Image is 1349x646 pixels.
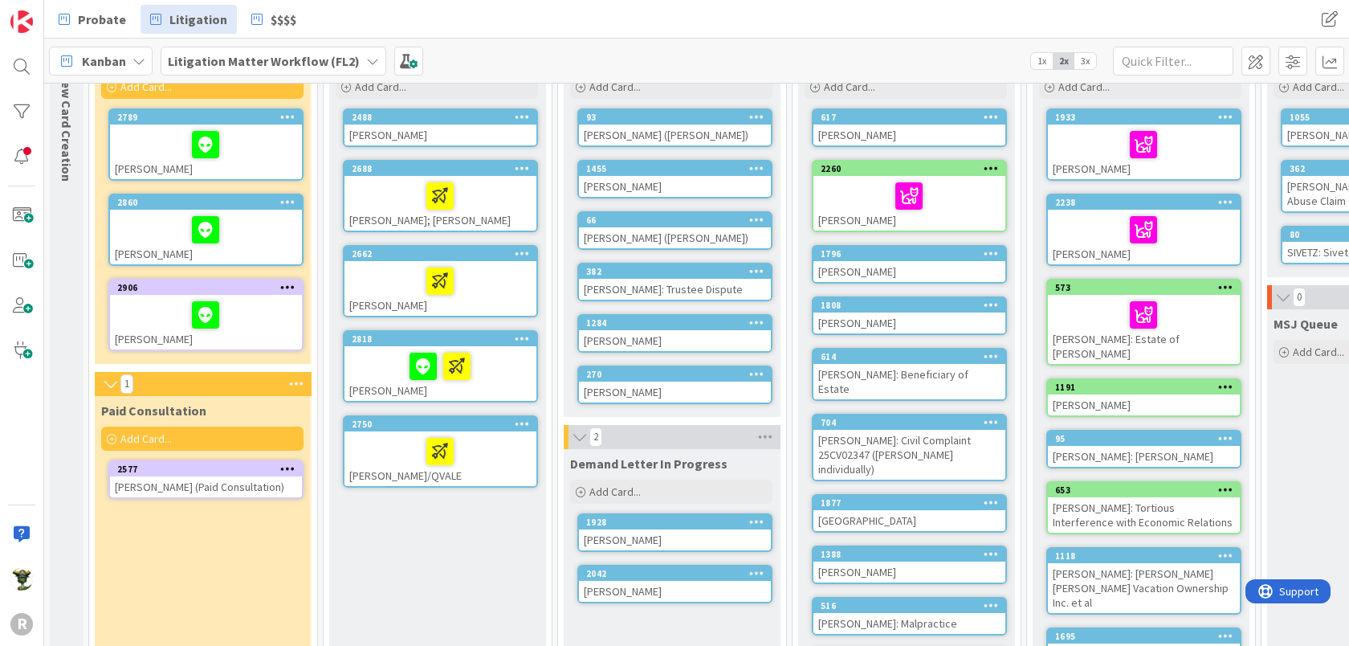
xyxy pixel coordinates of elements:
[1048,280,1240,364] div: 573[PERSON_NAME]: Estate of [PERSON_NAME]
[344,417,536,431] div: 2750
[1048,431,1240,467] div: 95[PERSON_NAME]: [PERSON_NAME]
[110,462,302,476] div: 2577
[271,10,296,29] span: $$$$
[586,317,771,329] div: 1284
[343,245,538,317] a: 2662[PERSON_NAME]
[344,110,536,125] div: 2488
[10,568,33,591] img: NC
[1048,125,1240,179] div: [PERSON_NAME]
[343,330,538,403] a: 2818[PERSON_NAME]
[821,351,1005,362] div: 614
[813,415,1005,430] div: 704
[579,566,771,581] div: 2042
[1048,380,1240,395] div: 1191
[824,80,875,94] span: Add Card...
[586,369,771,380] div: 270
[579,161,771,176] div: 1455
[242,5,306,34] a: $$$$
[579,213,771,227] div: 66
[352,333,536,345] div: 2818
[577,108,772,147] a: 93[PERSON_NAME] ([PERSON_NAME])
[813,161,1005,176] div: 2260
[813,110,1005,145] div: 617[PERSON_NAME]
[117,464,302,475] div: 2577
[49,5,136,34] a: Probate
[577,366,772,404] a: 270[PERSON_NAME]
[579,161,771,197] div: 1455[PERSON_NAME]
[344,161,536,231] div: 2688[PERSON_NAME]; [PERSON_NAME]
[586,517,771,528] div: 1928
[344,417,536,486] div: 2750[PERSON_NAME]/QVALE
[821,417,1005,428] div: 704
[821,497,1005,509] div: 1877
[108,279,304,351] a: 2906[PERSON_NAME]
[579,213,771,248] div: 66[PERSON_NAME] ([PERSON_NAME])
[1048,395,1240,415] div: [PERSON_NAME]
[352,163,536,174] div: 2688
[120,80,172,94] span: Add Card...
[1048,497,1240,533] div: [PERSON_NAME]: Tortious Interference with Economic Relations
[1048,549,1240,563] div: 1118
[579,515,771,550] div: 1928[PERSON_NAME]
[355,80,406,94] span: Add Card...
[813,161,1005,231] div: 2260[PERSON_NAME]
[344,261,536,316] div: [PERSON_NAME]
[1048,280,1240,295] div: 573
[579,264,771,300] div: 382[PERSON_NAME]: Trustee Dispute
[1048,210,1240,264] div: [PERSON_NAME]
[1053,53,1074,69] span: 2x
[813,110,1005,125] div: 617
[344,346,536,401] div: [PERSON_NAME]
[1048,110,1240,179] div: 1933[PERSON_NAME]
[821,112,1005,123] div: 617
[1048,483,1240,533] div: 653[PERSON_NAME]: Tortious Interference with Economic Relations
[579,110,771,125] div: 93
[813,496,1005,531] div: 1877[GEOGRAPHIC_DATA]
[1046,279,1241,366] a: 573[PERSON_NAME]: Estate of [PERSON_NAME]
[812,348,1007,401] a: 614[PERSON_NAME]: Beneficiary of Estate
[110,210,302,264] div: [PERSON_NAME]
[586,266,771,277] div: 382
[1046,430,1241,468] a: 95[PERSON_NAME]: [PERSON_NAME]
[812,108,1007,147] a: 617[PERSON_NAME]
[586,568,771,579] div: 2042
[1055,433,1240,444] div: 95
[344,161,536,176] div: 2688
[813,496,1005,510] div: 1877
[821,549,1005,560] div: 1388
[1031,53,1053,69] span: 1x
[813,176,1005,231] div: [PERSON_NAME]
[1048,195,1240,264] div: 2238[PERSON_NAME]
[570,456,727,472] span: Demand Letter In Progress
[101,403,206,419] span: Paid Consultation
[82,51,126,71] span: Kanban
[343,108,538,147] a: 2488[PERSON_NAME]
[577,513,772,552] a: 1928[PERSON_NAME]
[59,72,75,182] span: New Card Creation
[108,108,304,181] a: 2789[PERSON_NAME]
[813,547,1005,562] div: 1388
[589,427,602,447] span: 2
[579,264,771,279] div: 382
[813,599,1005,634] div: 516[PERSON_NAME]: Malpractice
[813,350,1005,399] div: 614[PERSON_NAME]: Beneficiary of Estate
[1055,112,1240,123] div: 1933
[1048,549,1240,613] div: 1118[PERSON_NAME]: [PERSON_NAME] [PERSON_NAME] Vacation Ownership Inc. et al
[813,247,1005,282] div: 1796[PERSON_NAME]
[579,330,771,351] div: [PERSON_NAME]
[344,332,536,346] div: 2818
[110,195,302,264] div: 2860[PERSON_NAME]
[1293,288,1306,307] span: 0
[344,247,536,316] div: 2662[PERSON_NAME]
[586,163,771,174] div: 1455
[1113,47,1233,76] input: Quick Filter...
[1293,345,1344,359] span: Add Card...
[1048,295,1240,364] div: [PERSON_NAME]: Estate of [PERSON_NAME]
[579,581,771,602] div: [PERSON_NAME]
[577,314,772,353] a: 1284[PERSON_NAME]
[110,280,302,295] div: 2906
[579,367,771,403] div: 270[PERSON_NAME]
[110,476,302,497] div: [PERSON_NAME] (Paid Consultation)
[1058,80,1110,94] span: Add Card...
[812,245,1007,284] a: 1796[PERSON_NAME]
